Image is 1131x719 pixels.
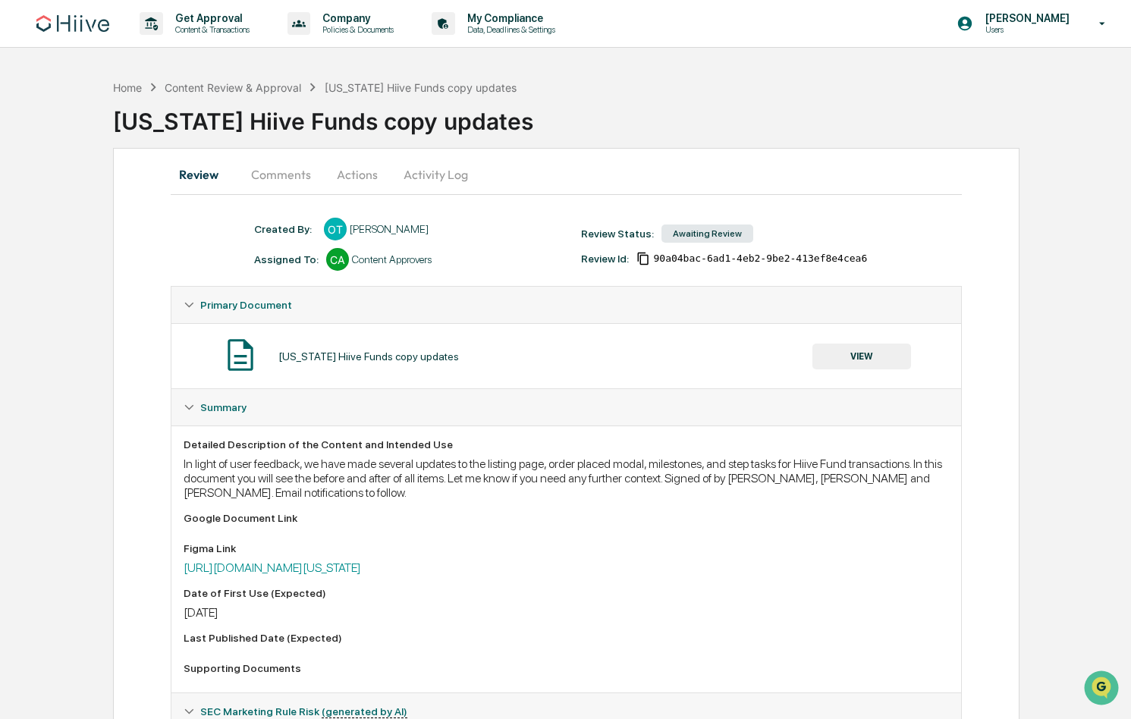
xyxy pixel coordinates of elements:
[455,12,563,24] p: My Compliance
[325,81,517,94] div: [US_STATE] Hiive Funds copy updates
[258,121,276,139] button: Start new chat
[636,252,650,265] span: Copy Id
[52,131,192,143] div: We're available if you need us!
[104,185,194,212] a: 🗄️Attestations
[973,12,1077,24] p: [PERSON_NAME]
[200,401,247,413] span: Summary
[15,116,42,143] img: 1746055101610-c473b297-6a78-478c-a979-82029cc54cd1
[184,605,950,620] div: [DATE]
[171,156,239,193] button: Review
[171,425,962,692] div: Summary
[239,156,323,193] button: Comments
[110,193,122,205] div: 🗄️
[812,344,911,369] button: VIEW
[107,256,184,268] a: Powered byPylon
[581,253,629,265] div: Review Id:
[15,221,27,234] div: 🔎
[165,81,301,94] div: Content Review & Approval
[184,542,950,554] div: Figma Link
[184,560,361,575] a: [URL][DOMAIN_NAME][US_STATE]
[113,96,1131,135] div: [US_STATE] Hiive Funds copy updates
[1082,669,1123,710] iframe: Open customer support
[581,228,654,240] div: Review Status:
[184,662,950,674] div: Supporting Documents
[30,220,96,235] span: Data Lookup
[184,512,950,524] div: Google Document Link
[352,253,432,265] div: Content Approvers
[455,24,563,35] p: Data, Deadlines & Settings
[200,299,292,311] span: Primary Document
[171,156,963,193] div: secondary tabs example
[310,24,401,35] p: Policies & Documents
[184,587,950,599] div: Date of First Use (Expected)
[200,705,407,717] span: SEC Marketing Rule Risk
[254,253,319,265] div: Assigned To:
[151,257,184,268] span: Pylon
[254,223,316,235] div: Created By: ‎ ‎
[184,457,950,500] div: In light of user feedback, we have made several updates to the listing page, order placed modal, ...
[184,632,950,644] div: Last Published Date (Expected)
[30,191,98,206] span: Preclearance
[661,224,753,243] div: Awaiting Review
[278,350,459,363] div: [US_STATE] Hiive Funds copy updates
[391,156,480,193] button: Activity Log
[163,12,257,24] p: Get Approval
[653,253,867,265] span: 90a04bac-6ad1-4eb2-9be2-413ef8e4cea6
[171,323,962,388] div: Primary Document
[323,156,391,193] button: Actions
[15,32,276,56] p: How can we help?
[36,15,109,32] img: logo
[322,705,407,718] u: (generated by AI)
[9,185,104,212] a: 🖐️Preclearance
[113,81,142,94] div: Home
[184,438,950,451] div: Detailed Description of the Content and Intended Use
[163,24,257,35] p: Content & Transactions
[15,193,27,205] div: 🖐️
[324,218,347,240] div: OT
[326,248,349,271] div: CA
[171,287,962,323] div: Primary Document
[350,223,429,235] div: [PERSON_NAME]
[52,116,249,131] div: Start new chat
[973,24,1077,35] p: Users
[310,12,401,24] p: Company
[171,389,962,425] div: Summary
[9,214,102,241] a: 🔎Data Lookup
[221,336,259,374] img: Document Icon
[125,191,188,206] span: Attestations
